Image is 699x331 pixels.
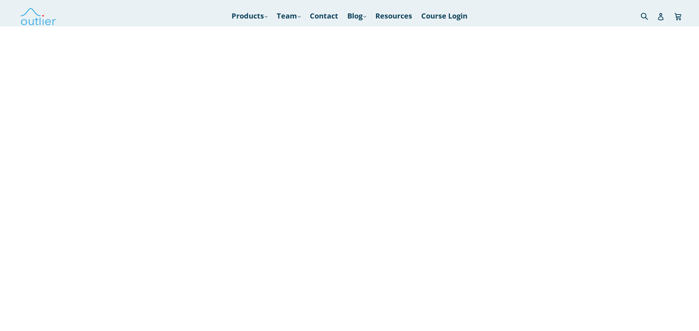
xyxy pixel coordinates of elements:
a: Contact [306,9,342,23]
img: Outlier Linguistics [20,5,56,27]
a: Blog [344,9,370,23]
a: Team [273,9,304,23]
a: Products [228,9,271,23]
input: Search [639,8,659,23]
a: Resources [372,9,416,23]
a: Course Login [418,9,471,23]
